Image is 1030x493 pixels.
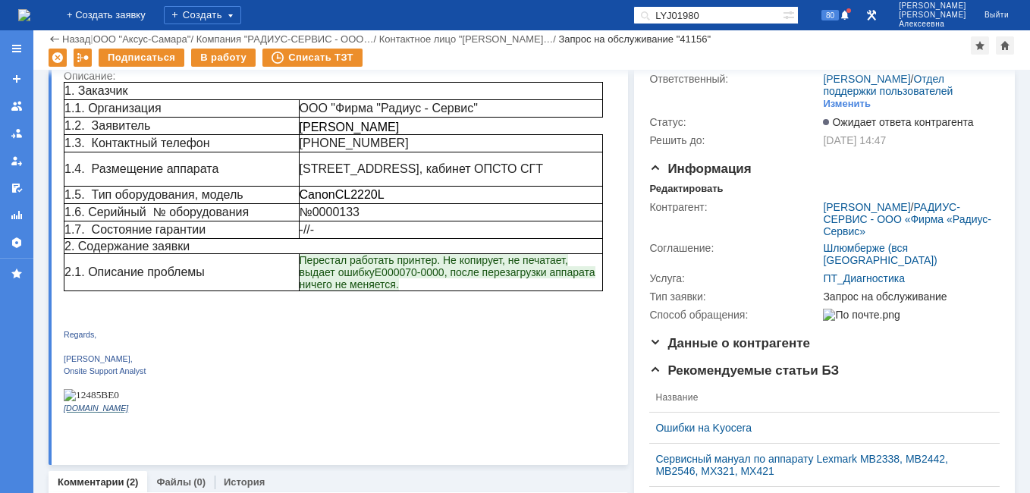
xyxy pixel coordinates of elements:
[823,116,973,128] span: Ожидает ответа контрагента
[649,116,820,128] div: Статус:
[1,55,146,68] span: 1.3. Контактный телефон
[996,36,1014,55] div: Сделать домашней страницей
[127,476,139,488] div: (2)
[311,184,318,196] span: E
[275,124,296,137] span: 133
[62,33,90,45] a: Назад
[287,106,314,119] span: 2220
[649,383,988,413] th: Название
[314,106,321,119] span: L
[156,476,191,488] a: Файлы
[236,39,336,52] span: [PERSON_NAME]
[899,2,966,11] span: [PERSON_NAME]
[823,309,900,321] img: По почте.png
[1,80,155,93] span: 1.4. Размещение аппарата
[649,309,820,321] div: Способ обращения:
[193,476,206,488] div: (0)
[649,290,820,303] div: Тип заявки:
[1,158,126,171] span: 2. Содержание заявки
[224,476,265,488] a: История
[74,49,92,67] div: Работа с массовостью
[164,6,241,24] div: Создать
[823,73,993,97] div: /
[236,124,276,137] span: №0000
[1,37,86,50] span: 1.2. Заявитель
[236,106,272,119] span: Canon
[559,33,711,45] div: Запрос на обслуживание "41156"
[236,20,414,33] span: ООО "Фирма "Радиус - Сервис"
[5,67,29,91] a: Создать заявку
[64,70,611,82] div: Описание:
[379,33,559,45] div: /
[5,176,29,200] a: Мои согласования
[236,141,251,154] span: -//-
[58,476,124,488] a: Комментарии
[5,203,29,228] a: Отчеты
[823,201,991,237] a: РАДИУС-СЕРВИС - ООО «Фирма «Радиус-Сервис»
[1,106,180,119] span: 1.5. Тип оборудования, модель
[5,121,29,146] a: Заявки в моей ответственности
[236,172,504,196] span: Перестал работать принтер. Не копирует, не печатает, выдает ошибку
[236,184,532,209] span: 000070-0000, после перезагрузки аппарата ничего не меняется.
[649,272,820,284] div: Услуга:
[1,141,142,154] span: 1.7. Состояние гарантии
[823,201,910,213] a: [PERSON_NAME]
[649,73,820,85] div: Ответственный:
[1,124,185,137] span: 1.6. Серийный № оборудования
[43,122,278,134] a: [EMAIL_ADDRESS][DOMAIN_NAME]
[1,184,141,196] span: 2.1. Описание проблемы
[649,162,751,176] span: Информация
[49,49,67,67] div: Удалить
[5,149,29,173] a: Мои заявки
[655,453,981,477] a: Сервисный мануал по аппарату Lexmark MB2338, MB2442, MB2546, MX321, MX421
[93,33,196,45] div: /
[1,2,64,15] span: 1. Заказчик
[899,11,966,20] span: [PERSON_NAME]
[18,9,30,21] img: logo
[823,98,871,110] div: Изменить
[90,33,93,44] div: |
[43,120,278,135] strong: [EMAIL_ADDRESS][DOMAIN_NAME]
[899,20,966,29] span: Алексеевна
[236,55,345,68] span: [PHONE_NUMBER]
[5,94,29,118] a: Заявки на командах
[649,363,839,378] span: Рекомендуемые статьи БЗ
[196,33,374,45] a: Компания "РАДИУС-СЕРВИС - ООО…
[821,10,839,20] span: 80
[649,242,820,254] div: Соглашение:
[1,20,98,33] span: 1.1. Организация
[5,231,29,255] a: Настройки
[649,201,820,213] div: Контрагент:
[93,33,191,45] a: ООО "Аксус-Самара"
[862,6,881,24] a: Перейти в интерфейс администратора
[823,272,905,284] a: ПТ_Диагностика
[649,183,723,195] div: Редактировать
[783,7,798,21] span: Расширенный поиск
[823,242,937,266] a: Шлюмберже (вся [GEOGRAPHIC_DATA])
[649,336,810,350] span: Данные о контрагенте
[196,33,379,45] div: /
[18,9,30,21] a: Перейти на домашнюю страницу
[655,422,981,434] a: Ошибки на Kyocera
[823,73,953,97] a: Отдел поддержки пользователей
[379,33,554,45] a: Контактное лицо "[PERSON_NAME]…
[823,290,993,303] div: Запрос на обслуживание
[272,106,287,119] span: CL
[649,134,820,146] div: Решить до:
[823,73,910,85] a: [PERSON_NAME]
[823,134,886,146] span: [DATE] 14:47
[971,36,989,55] div: Добавить в избранное
[823,201,993,237] div: /
[236,80,479,93] span: [STREET_ADDRESS], кабинет ОПСТО СГТ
